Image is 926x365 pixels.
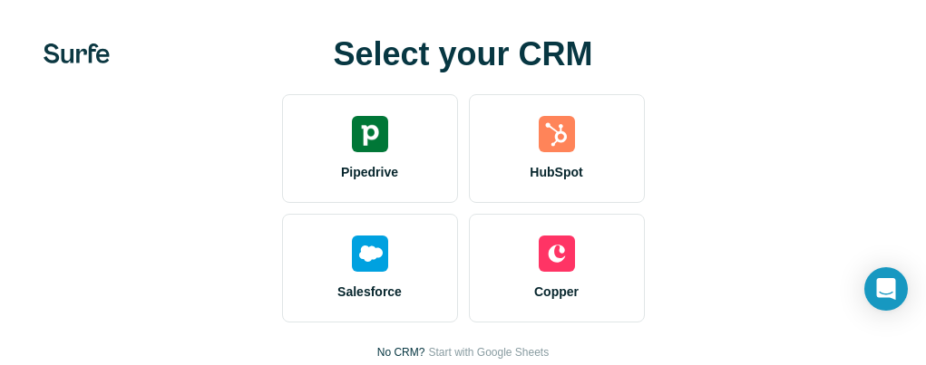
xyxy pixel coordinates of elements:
[341,163,398,181] span: Pipedrive
[530,163,582,181] span: HubSpot
[539,116,575,152] img: hubspot's logo
[44,43,110,63] img: Surfe's logo
[864,267,908,311] div: Open Intercom Messenger
[352,116,388,152] img: pipedrive's logo
[337,283,402,301] span: Salesforce
[539,235,575,272] img: copper's logo
[352,235,388,272] img: salesforce's logo
[377,344,425,360] p: No CRM?
[282,36,645,72] h1: Select your CRM
[534,283,579,301] span: Copper
[428,344,549,360] button: Start with Google Sheets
